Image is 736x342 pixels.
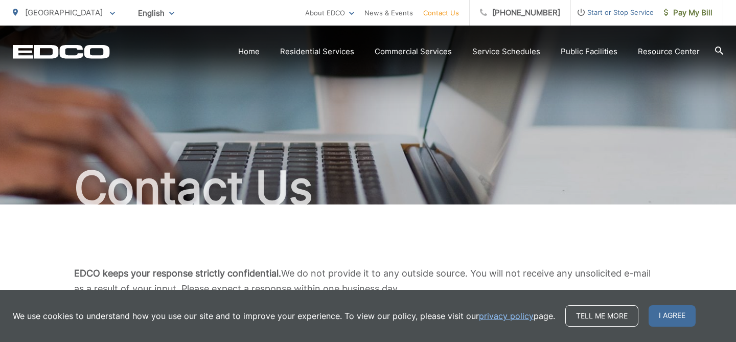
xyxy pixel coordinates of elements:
p: We use cookies to understand how you use our site and to improve your experience. To view our pol... [13,310,555,322]
a: Commercial Services [375,45,452,58]
a: News & Events [364,7,413,19]
a: Tell me more [565,305,638,327]
a: privacy policy [479,310,534,322]
a: Contact Us [423,7,459,19]
span: Pay My Bill [664,7,712,19]
a: Home [238,45,260,58]
b: EDCO keeps your response strictly confidential. [74,268,281,279]
span: I agree [649,305,696,327]
a: Service Schedules [472,45,540,58]
a: About EDCO [305,7,354,19]
span: [GEOGRAPHIC_DATA] [25,8,103,17]
a: Residential Services [280,45,354,58]
p: We do not provide it to any outside source. You will not receive any unsolicited e-mail as a resu... [74,266,662,297]
a: Resource Center [638,45,700,58]
h1: Contact Us [13,163,723,214]
a: Public Facilities [561,45,617,58]
a: EDCD logo. Return to the homepage. [13,44,110,59]
span: English [130,4,182,22]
